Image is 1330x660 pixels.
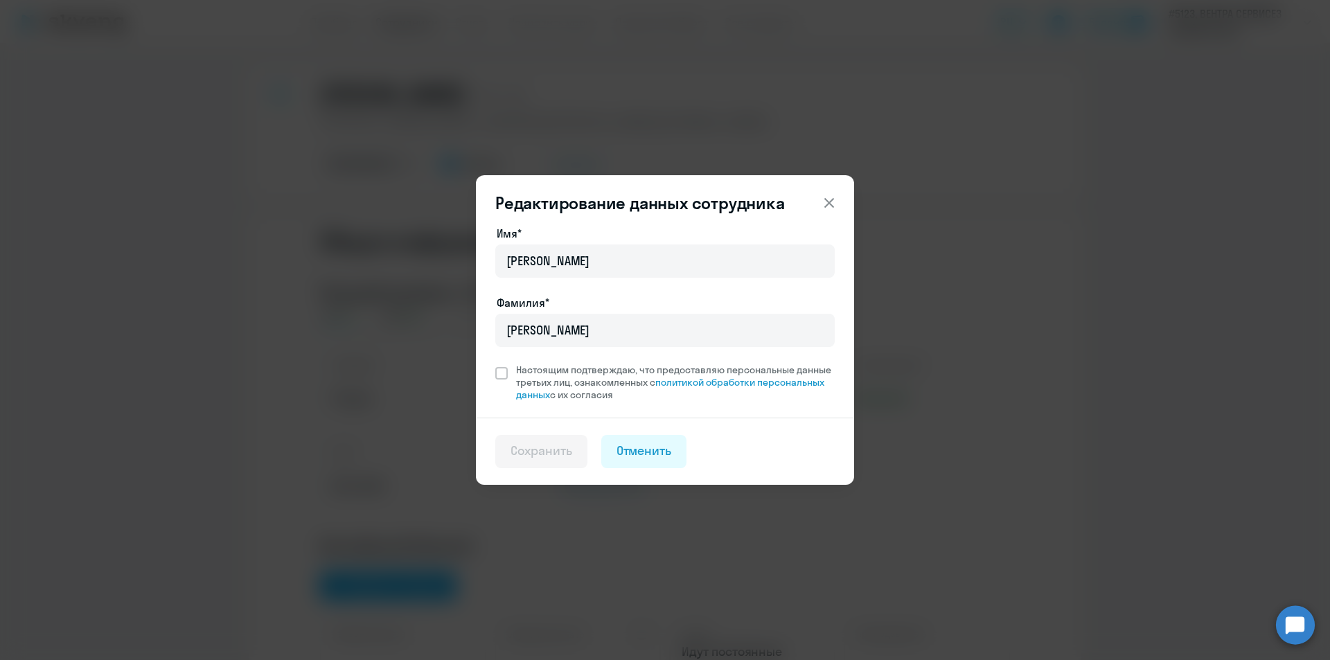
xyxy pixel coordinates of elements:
span: Настоящим подтверждаю, что предоставляю персональные данные третьих лиц, ознакомленных с с их сог... [516,364,835,401]
div: Сохранить [511,442,572,460]
a: политикой обработки персональных данных [516,376,824,401]
button: Сохранить [495,435,587,468]
label: Фамилия* [497,294,549,311]
header: Редактирование данных сотрудника [476,192,854,214]
button: Отменить [601,435,687,468]
div: Отменить [617,442,672,460]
